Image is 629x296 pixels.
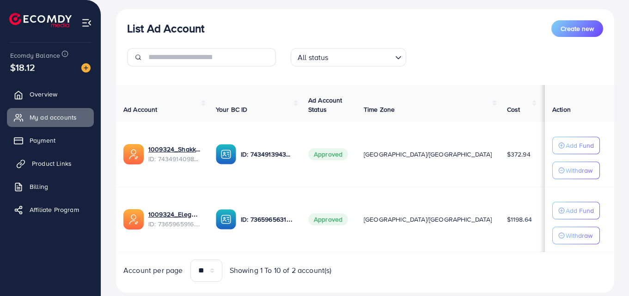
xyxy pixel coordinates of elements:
button: Withdraw [552,162,600,179]
a: Overview [7,85,94,103]
a: Payment [7,131,94,150]
span: Ad Account [123,105,158,114]
div: <span class='underline'>1009324_Shakka_1731075849517</span></br>7434914098950799361 [148,145,201,163]
span: Your BC ID [216,105,248,114]
img: ic-ba-acc.ded83a64.svg [216,144,236,164]
span: [GEOGRAPHIC_DATA]/[GEOGRAPHIC_DATA] [364,150,492,159]
a: Billing [7,177,94,196]
p: Add Fund [566,205,594,216]
input: Search for option [331,49,391,64]
span: Action [552,105,571,114]
span: Time Zone [364,105,395,114]
span: All status [296,51,330,64]
img: logo [9,13,72,27]
span: $1198.64 [507,215,532,224]
span: Showing 1 To 10 of 2 account(s) [230,265,332,276]
span: Payment [30,136,55,145]
button: Create new [551,20,603,37]
span: Account per page [123,265,183,276]
a: 1009324_Elegant Wear_1715022604811 [148,210,201,219]
p: Withdraw [566,230,592,241]
span: Billing [30,182,48,191]
span: Product Links [32,159,72,168]
span: Create new [561,24,594,33]
span: Affiliate Program [30,205,79,214]
span: Cost [507,105,520,114]
iframe: Chat [590,254,622,289]
img: ic-ads-acc.e4c84228.svg [123,209,144,230]
button: Add Fund [552,137,600,154]
span: ID: 7434914098950799361 [148,154,201,163]
span: Ecomdy Balance [10,51,60,60]
img: menu [81,18,92,28]
h3: List Ad Account [127,22,204,35]
span: [GEOGRAPHIC_DATA]/[GEOGRAPHIC_DATA] [364,215,492,224]
button: Withdraw [552,227,600,244]
p: Withdraw [566,165,592,176]
span: My ad accounts [30,113,77,122]
img: ic-ba-acc.ded83a64.svg [216,209,236,230]
span: Approved [308,148,348,160]
p: Add Fund [566,140,594,151]
span: Approved [308,213,348,225]
span: Overview [30,90,57,99]
img: image [81,63,91,72]
a: 1009324_Shakka_1731075849517 [148,145,201,154]
span: $372.94 [507,150,531,159]
a: Affiliate Program [7,200,94,219]
div: Search for option [291,48,406,66]
p: ID: 7365965631474204673 [241,214,293,225]
div: <span class='underline'>1009324_Elegant Wear_1715022604811</span></br>7365965916192112656 [148,210,201,229]
p: ID: 7434913943245914129 [241,149,293,160]
span: $18.12 [10,60,35,74]
button: Add Fund [552,202,600,219]
a: My ad accounts [7,108,94,127]
span: Ad Account Status [308,96,342,114]
img: ic-ads-acc.e4c84228.svg [123,144,144,164]
a: Product Links [7,154,94,173]
span: ID: 7365965916192112656 [148,219,201,229]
